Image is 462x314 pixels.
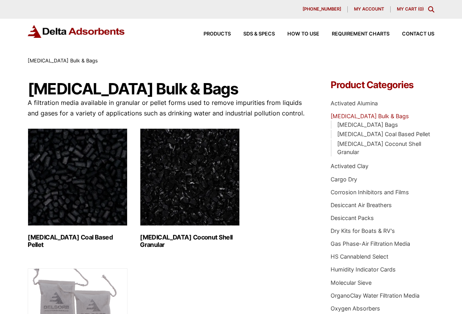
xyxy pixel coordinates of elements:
[28,128,127,248] a: Visit product category Activated Carbon Coal Based Pellet
[331,100,378,106] a: Activated Alumina
[332,32,389,37] span: Requirement Charts
[303,7,341,11] span: [PHONE_NUMBER]
[397,6,424,12] a: My Cart (0)
[28,128,127,226] img: Activated Carbon Coal Based Pellet
[420,6,422,12] span: 0
[275,32,319,37] a: How to Use
[319,32,389,37] a: Requirement Charts
[331,253,388,260] a: HS Cannablend Select
[402,32,434,37] span: Contact Us
[331,240,410,247] a: Gas Phase-Air Filtration Media
[191,32,231,37] a: Products
[331,202,392,208] a: Desiccant Air Breathers
[331,279,372,286] a: Molecular Sieve
[428,6,434,12] div: Toggle Modal Content
[331,176,357,183] a: Cargo Dry
[331,266,396,273] a: Humidity Indicator Cards
[389,32,434,37] a: Contact Us
[331,163,368,169] a: Activated Clay
[231,32,275,37] a: SDS & SPECS
[331,80,434,90] h4: Product Categories
[140,128,240,226] img: Activated Carbon Coconut Shell Granular
[331,292,420,299] a: OrganoClay Water Filtration Media
[28,80,310,98] h1: [MEDICAL_DATA] Bulk & Bags
[337,121,398,128] a: [MEDICAL_DATA] Bags
[331,113,409,119] a: [MEDICAL_DATA] Bulk & Bags
[331,227,395,234] a: Dry Kits for Boats & RV's
[331,189,409,195] a: Corrosion Inhibitors and Films
[243,32,275,37] span: SDS & SPECS
[28,58,98,64] span: [MEDICAL_DATA] Bulk & Bags
[28,234,127,248] h2: [MEDICAL_DATA] Coal Based Pellet
[348,6,391,12] a: My account
[331,215,374,221] a: Desiccant Packs
[140,128,240,248] a: Visit product category Activated Carbon Coconut Shell Granular
[354,7,384,11] span: My account
[28,25,125,38] img: Delta Adsorbents
[140,234,240,248] h2: [MEDICAL_DATA] Coconut Shell Granular
[337,131,430,137] a: [MEDICAL_DATA] Coal Based Pellet
[337,140,421,156] a: [MEDICAL_DATA] Coconut Shell Granular
[28,98,310,119] p: A filtration media available in granular or pellet forms used to remove impurities from liquids a...
[287,32,319,37] span: How to Use
[296,6,348,12] a: [PHONE_NUMBER]
[331,305,380,312] a: Oxygen Absorbers
[204,32,231,37] span: Products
